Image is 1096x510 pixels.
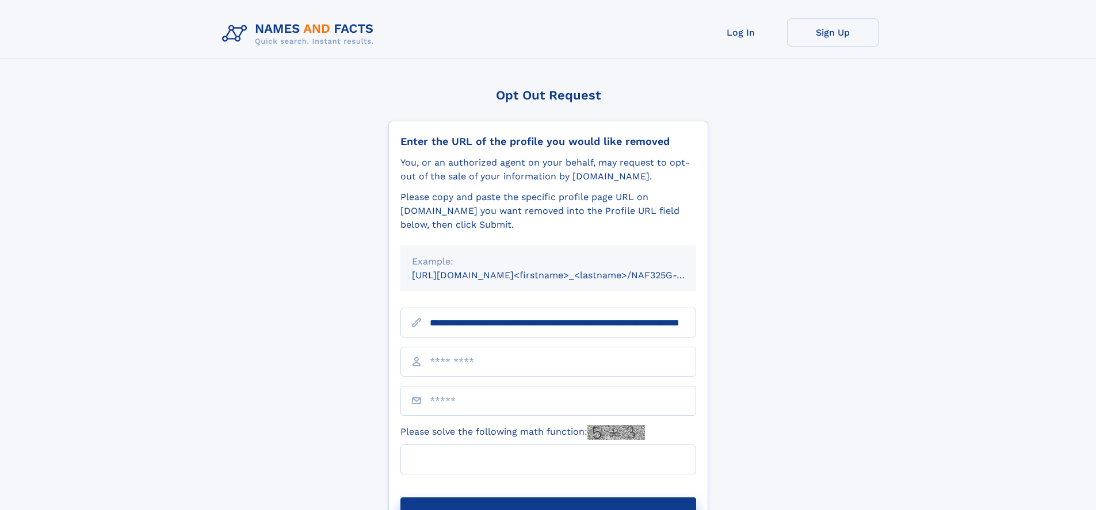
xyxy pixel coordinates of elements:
[787,18,879,47] a: Sign Up
[400,156,696,183] div: You, or an authorized agent on your behalf, may request to opt-out of the sale of your informatio...
[695,18,787,47] a: Log In
[412,255,685,269] div: Example:
[400,190,696,232] div: Please copy and paste the specific profile page URL on [DOMAIN_NAME] you want removed into the Pr...
[412,270,718,281] small: [URL][DOMAIN_NAME]<firstname>_<lastname>/NAF325G-xxxxxxxx
[400,135,696,148] div: Enter the URL of the profile you would like removed
[217,18,383,49] img: Logo Names and Facts
[388,88,708,102] div: Opt Out Request
[400,425,645,440] label: Please solve the following math function:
